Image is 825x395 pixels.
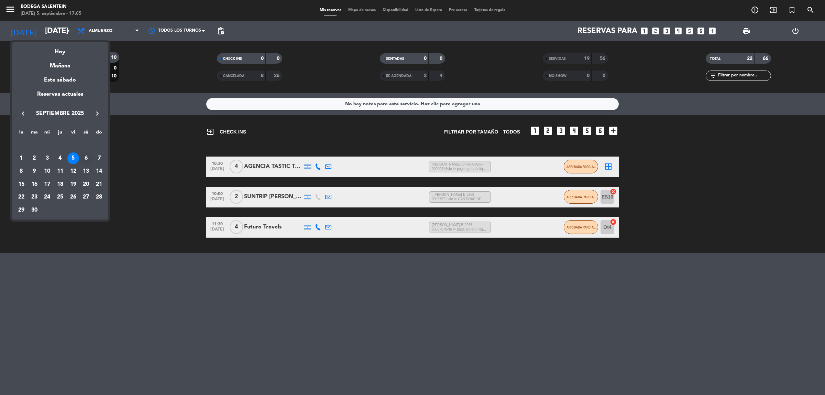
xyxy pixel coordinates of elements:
div: Este sábado [12,71,108,90]
td: 5 de septiembre de 2025 [67,152,80,165]
div: 1 [15,152,27,164]
td: 4 de septiembre de 2025 [54,152,67,165]
div: 16 [29,179,40,190]
div: 28 [93,192,105,203]
td: 8 de septiembre de 2025 [15,165,28,178]
td: 6 de septiembre de 2025 [80,152,93,165]
div: 12 [67,166,79,177]
button: keyboard_arrow_left [17,109,29,118]
div: 9 [29,166,40,177]
th: martes [28,128,41,139]
div: 27 [80,192,92,203]
div: Reservas actuales [12,90,108,104]
th: viernes [67,128,80,139]
td: 30 de septiembre de 2025 [28,204,41,217]
div: 13 [80,166,92,177]
td: 27 de septiembre de 2025 [80,191,93,204]
i: keyboard_arrow_right [93,109,101,118]
td: 18 de septiembre de 2025 [54,178,67,191]
th: domingo [92,128,106,139]
div: 5 [67,152,79,164]
div: 22 [15,192,27,203]
div: 20 [80,179,92,190]
td: 14 de septiembre de 2025 [92,165,106,178]
td: 28 de septiembre de 2025 [92,191,106,204]
button: keyboard_arrow_right [91,109,103,118]
div: 8 [15,166,27,177]
div: 3 [41,152,53,164]
div: 19 [67,179,79,190]
td: 7 de septiembre de 2025 [92,152,106,165]
td: 17 de septiembre de 2025 [41,178,54,191]
div: 21 [93,179,105,190]
td: 21 de septiembre de 2025 [92,178,106,191]
td: 26 de septiembre de 2025 [67,191,80,204]
td: 16 de septiembre de 2025 [28,178,41,191]
td: 22 de septiembre de 2025 [15,191,28,204]
td: 13 de septiembre de 2025 [80,165,93,178]
td: 3 de septiembre de 2025 [41,152,54,165]
th: sábado [80,128,93,139]
div: 29 [15,204,27,216]
div: 18 [54,179,66,190]
td: SEP. [15,139,106,152]
td: 20 de septiembre de 2025 [80,178,93,191]
div: Mañana [12,56,108,71]
div: 14 [93,166,105,177]
div: 26 [67,192,79,203]
td: 12 de septiembre de 2025 [67,165,80,178]
td: 15 de septiembre de 2025 [15,178,28,191]
td: 23 de septiembre de 2025 [28,191,41,204]
td: 10 de septiembre de 2025 [41,165,54,178]
div: 7 [93,152,105,164]
div: 2 [29,152,40,164]
div: 24 [41,192,53,203]
td: 25 de septiembre de 2025 [54,191,67,204]
div: 17 [41,179,53,190]
td: 11 de septiembre de 2025 [54,165,67,178]
div: 11 [54,166,66,177]
th: lunes [15,128,28,139]
td: 2 de septiembre de 2025 [28,152,41,165]
td: 9 de septiembre de 2025 [28,165,41,178]
div: 23 [29,192,40,203]
div: 15 [15,179,27,190]
th: miércoles [41,128,54,139]
th: jueves [54,128,67,139]
div: Hoy [12,42,108,56]
div: 4 [54,152,66,164]
td: 24 de septiembre de 2025 [41,191,54,204]
div: 10 [41,166,53,177]
td: 29 de septiembre de 2025 [15,204,28,217]
td: 1 de septiembre de 2025 [15,152,28,165]
div: 30 [29,204,40,216]
div: 6 [80,152,92,164]
div: 25 [54,192,66,203]
i: keyboard_arrow_left [19,109,27,118]
span: septiembre 2025 [29,109,91,118]
td: 19 de septiembre de 2025 [67,178,80,191]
